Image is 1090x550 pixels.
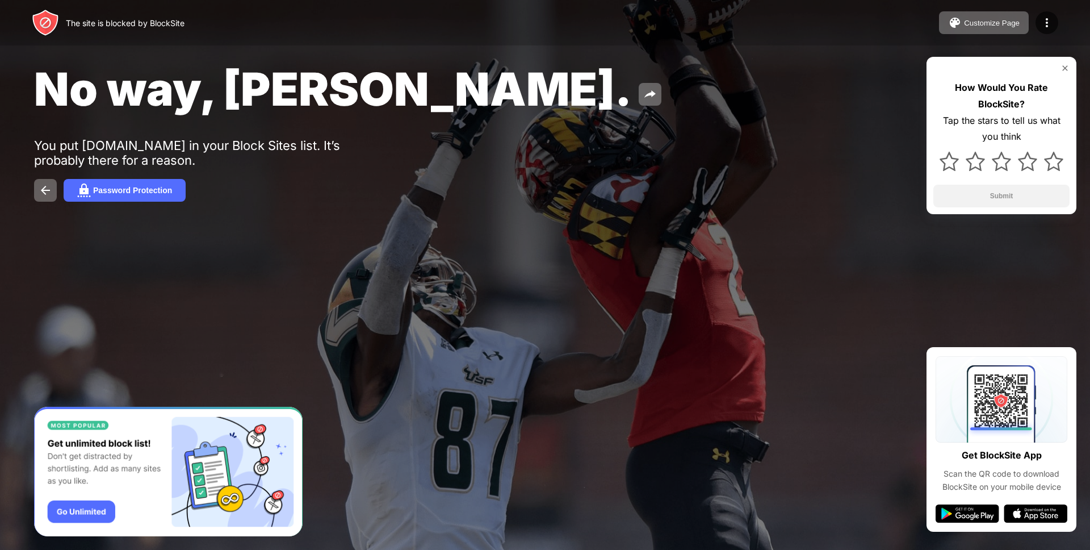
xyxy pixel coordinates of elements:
div: You put [DOMAIN_NAME] in your Block Sites list. It’s probably there for a reason. [34,138,385,168]
img: pallet.svg [948,16,962,30]
img: back.svg [39,184,52,197]
button: Customize Page [939,11,1029,34]
img: header-logo.svg [32,9,59,36]
img: qrcode.svg [936,356,1067,443]
img: star.svg [940,152,959,171]
div: Get BlockSite App [962,447,1042,464]
button: Password Protection [64,179,186,202]
img: rate-us-close.svg [1060,64,1070,73]
div: Customize Page [964,19,1020,27]
span: No way, [PERSON_NAME]. [34,61,632,116]
div: The site is blocked by BlockSite [66,18,185,28]
img: star.svg [992,152,1011,171]
img: star.svg [1044,152,1063,171]
div: Tap the stars to tell us what you think [933,113,1070,145]
div: How Would You Rate BlockSite? [933,80,1070,113]
img: menu-icon.svg [1040,16,1054,30]
img: google-play.svg [936,505,999,523]
button: Submit [933,185,1070,207]
div: Password Protection [93,186,172,195]
img: password.svg [77,184,91,197]
iframe: Banner [34,407,303,537]
div: Scan the QR code to download BlockSite on your mobile device [936,468,1067,493]
img: star.svg [1018,152,1037,171]
img: star.svg [966,152,985,171]
img: share.svg [643,88,657,101]
img: app-store.svg [1004,505,1067,523]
